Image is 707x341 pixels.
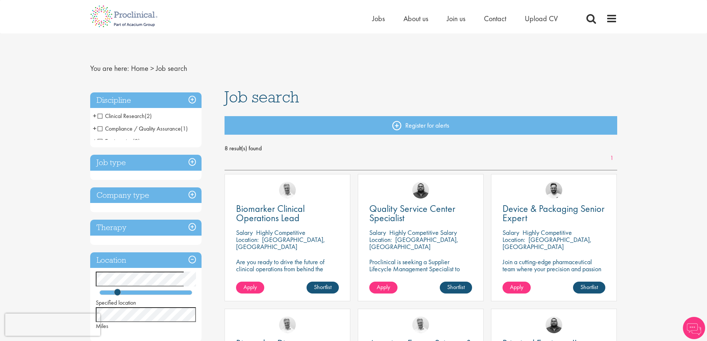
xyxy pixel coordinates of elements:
[369,202,455,224] span: Quality Service Center Specialist
[236,258,339,294] p: Are you ready to drive the future of clinical operations from behind the scenes? Looking to be in...
[546,182,562,199] img: Emile De Beer
[307,282,339,294] a: Shortlist
[98,137,140,145] span: Engineering
[503,258,605,286] p: Join a cutting-edge pharmaceutical team where your precision and passion for quality will help sh...
[243,283,257,291] span: Apply
[369,235,458,251] p: [GEOGRAPHIC_DATA], [GEOGRAPHIC_DATA]
[484,14,506,23] a: Contact
[156,63,187,73] span: Job search
[90,252,202,268] h3: Location
[93,123,96,134] span: +
[510,283,523,291] span: Apply
[503,204,605,223] a: Device & Packaging Senior Expert
[98,125,188,132] span: Compliance / Quality Assurance
[236,204,339,223] a: Biomarker Clinical Operations Lead
[150,63,154,73] span: >
[372,14,385,23] a: Jobs
[503,228,519,237] span: Salary
[90,155,202,171] h3: Job type
[93,110,96,121] span: +
[525,14,558,23] a: Upload CV
[447,14,465,23] a: Join us
[236,282,264,294] a: Apply
[225,143,617,154] span: 8 result(s) found
[90,92,202,108] h3: Discipline
[5,314,100,336] iframe: reCAPTCHA
[256,228,305,237] p: Highly Competitive
[181,125,188,132] span: (1)
[546,317,562,333] img: Ashley Bennett
[279,317,296,333] img: Joshua Bye
[133,137,140,145] span: (2)
[389,228,457,237] p: Highly Competitive Salary
[279,182,296,199] img: Joshua Bye
[98,137,133,145] span: Engineering
[225,116,617,135] a: Register for alerts
[369,258,472,294] p: Proclinical is seeking a Supplier Lifecycle Management Specialist to support global vendor change...
[503,235,592,251] p: [GEOGRAPHIC_DATA], [GEOGRAPHIC_DATA]
[369,204,472,223] a: Quality Service Center Specialist
[236,228,253,237] span: Salary
[93,135,96,147] span: +
[98,112,145,120] span: Clinical Research
[683,317,705,339] img: Chatbot
[98,112,152,120] span: Clinical Research
[236,202,305,224] span: Biomarker Clinical Operations Lead
[236,235,325,251] p: [GEOGRAPHIC_DATA], [GEOGRAPHIC_DATA]
[412,182,429,199] img: Ashley Bennett
[96,322,108,330] span: Miles
[523,228,572,237] p: Highly Competitive
[90,220,202,236] h3: Therapy
[503,235,525,244] span: Location:
[90,63,129,73] span: You are here:
[98,125,181,132] span: Compliance / Quality Assurance
[412,317,429,333] img: Joshua Bye
[369,235,392,244] span: Location:
[145,112,152,120] span: (2)
[236,235,259,244] span: Location:
[90,187,202,203] h3: Company type
[503,202,605,224] span: Device & Packaging Senior Expert
[225,87,299,107] span: Job search
[369,282,397,294] a: Apply
[96,299,136,306] span: Specified location
[573,282,605,294] a: Shortlist
[503,282,531,294] a: Apply
[131,63,148,73] a: breadcrumb link
[606,154,617,163] a: 1
[440,282,472,294] a: Shortlist
[403,14,428,23] a: About us
[377,283,390,291] span: Apply
[369,228,386,237] span: Salary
